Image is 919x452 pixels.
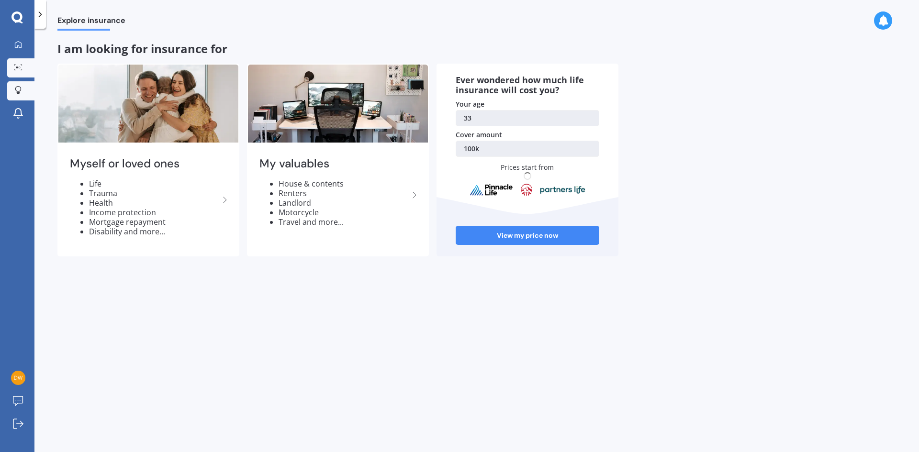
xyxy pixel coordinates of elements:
[456,141,599,157] a: 100k
[259,156,409,171] h2: My valuables
[521,184,532,196] img: aia
[70,156,219,171] h2: Myself or loved ones
[456,99,599,109] div: Your age
[456,110,599,126] a: 33
[456,226,599,245] a: View my price now
[248,65,428,143] img: My valuables
[279,198,409,208] li: Landlord
[279,217,409,227] li: Travel and more...
[89,208,219,217] li: Income protection
[540,186,586,194] img: partnersLife
[279,208,409,217] li: Motorcycle
[279,188,409,198] li: Renters
[89,198,219,208] li: Health
[58,65,238,143] img: Myself or loved ones
[470,184,514,196] img: pinnacle
[57,16,125,29] span: Explore insurance
[57,41,227,56] span: I am looking for insurance for
[89,217,219,227] li: Mortgage repayment
[279,179,409,188] li: House & contents
[466,163,590,188] div: Prices start from
[456,130,599,140] div: Cover amount
[456,75,599,96] div: Ever wondered how much life insurance will cost you?
[89,227,219,236] li: Disability and more...
[89,179,219,188] li: Life
[89,188,219,198] li: Trauma
[11,371,25,385] img: 900914a6fd97998189fb7b775ec33c92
